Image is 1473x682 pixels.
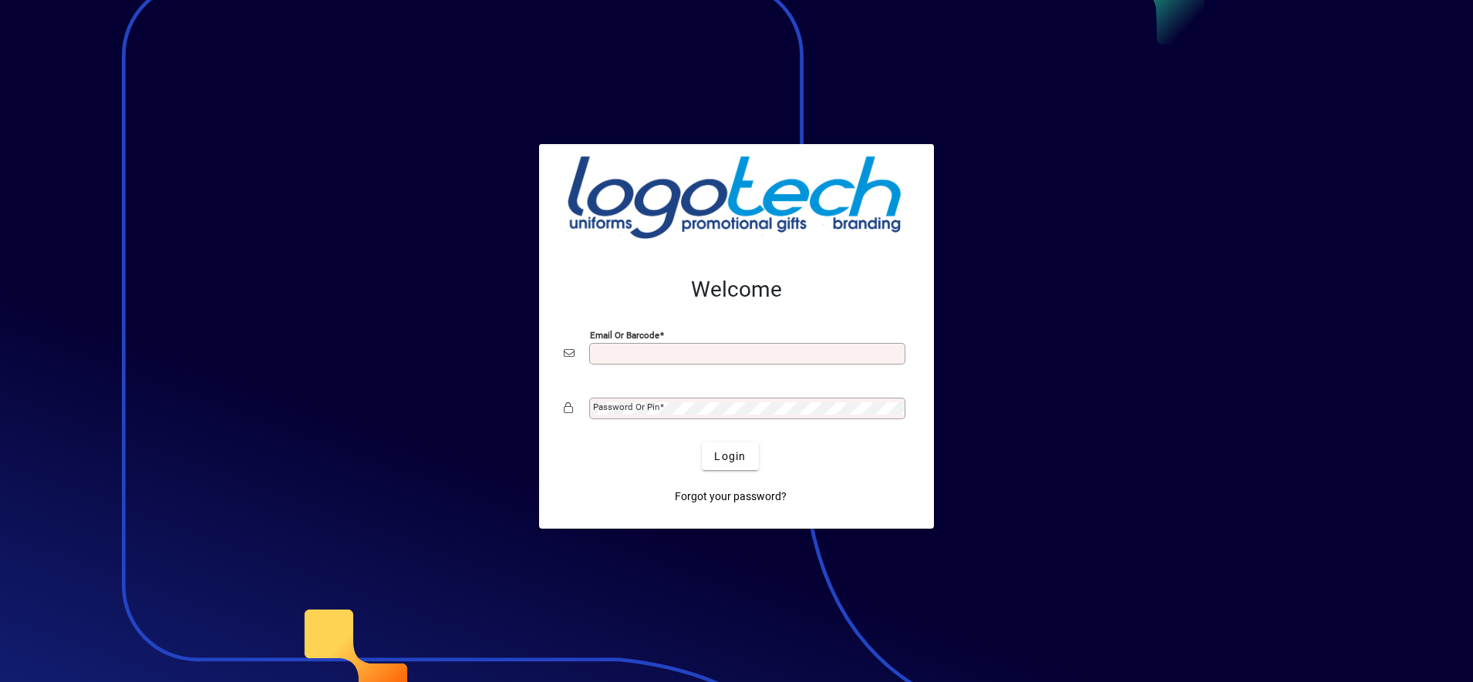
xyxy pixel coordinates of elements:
[714,449,746,465] span: Login
[675,489,787,505] span: Forgot your password?
[593,401,659,412] mat-label: Password or Pin
[564,277,909,303] h2: Welcome
[702,442,758,470] button: Login
[669,482,793,510] a: Forgot your password?
[590,330,659,341] mat-label: Email or Barcode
